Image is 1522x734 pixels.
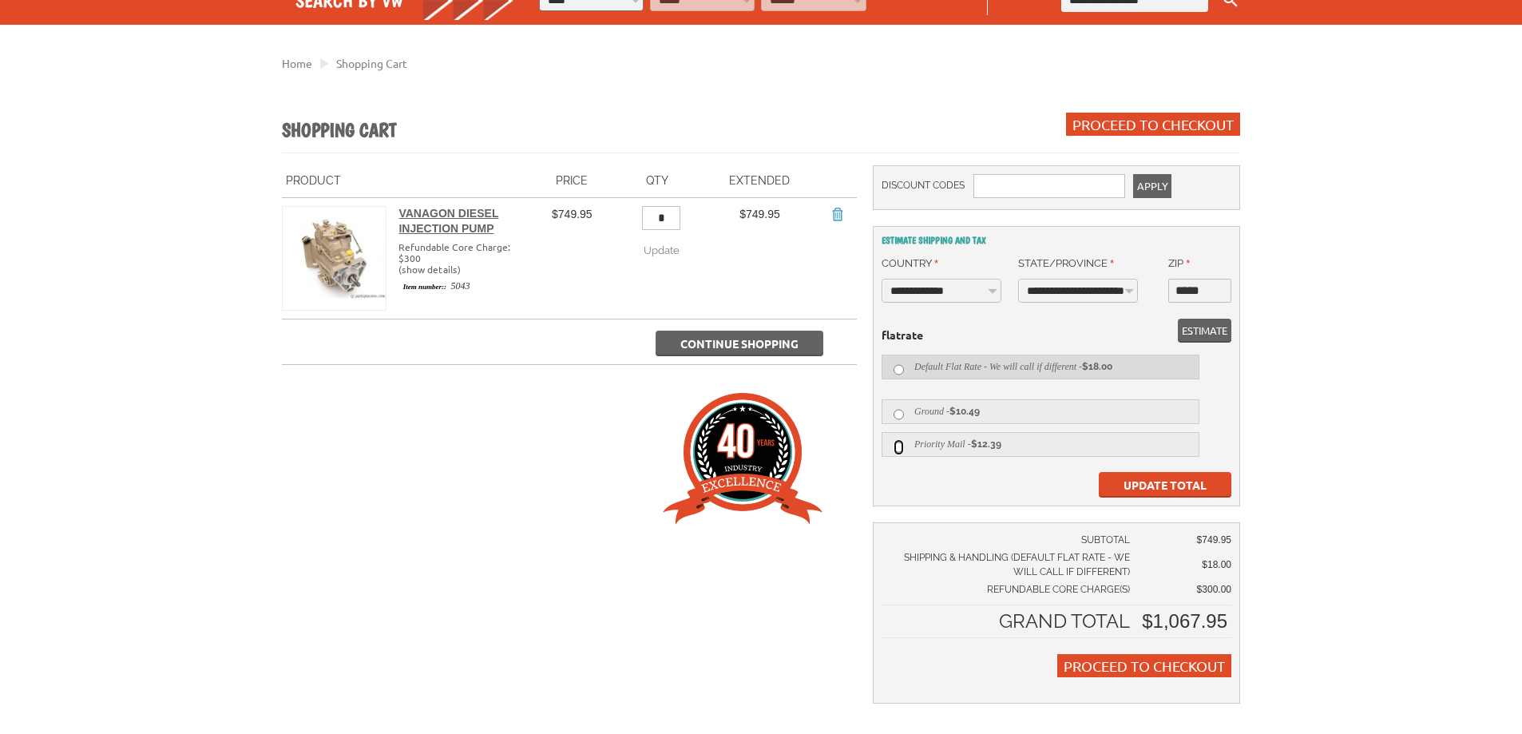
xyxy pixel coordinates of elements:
[882,355,1199,379] label: Default Flat Rate - We will call if different -
[882,581,1138,605] td: Refundable Core Charge(s)
[882,174,965,197] label: Discount Codes
[1178,319,1231,343] button: Estimate
[282,118,396,144] h1: Shopping Cart
[656,331,823,356] button: Continue Shopping
[680,336,799,351] span: Continue Shopping
[882,235,1231,246] h2: Estimate Shipping and Tax
[1202,559,1231,570] span: $18.00
[949,406,980,417] span: $10.49
[1137,174,1167,198] span: Apply
[398,241,527,275] div: Refundable Core Charge: $300 ( )
[1064,657,1225,674] span: Proceed to Checkout
[739,208,780,220] span: $749.95
[286,174,341,187] span: Product
[829,206,845,222] a: Remove Item
[402,263,458,276] a: show details
[1197,584,1231,595] span: $300.00
[999,609,1130,633] strong: Grand Total
[882,549,1138,581] td: Shipping & Handling (Default Flat Rate - We will call if different)
[612,165,703,197] th: Qty
[971,438,1001,450] span: $12.39
[1168,256,1190,272] label: Zip
[663,393,822,525] img: Trust Badge
[282,56,312,70] a: Home
[882,256,938,272] label: Country
[1082,361,1112,372] span: $18.00
[882,531,1138,549] td: Subtotal
[398,207,498,236] a: Vanagon Diesel Injection Pump
[398,279,527,293] div: 5043
[703,165,817,197] th: Extended
[644,244,680,256] span: Update
[1099,472,1231,498] button: Update Total
[1142,610,1227,632] span: $1,067.95
[1066,113,1240,136] button: Proceed to Checkout
[283,207,386,310] img: Vanagon Diesel Injection Pump
[552,208,593,220] span: $749.95
[336,56,407,70] a: Shopping Cart
[1182,319,1227,343] span: Estimate
[1072,116,1234,133] span: Proceed to Checkout
[882,399,1199,424] label: Ground -
[882,327,1231,343] dt: flatrate
[1133,174,1171,198] button: Apply
[1057,654,1231,677] button: Proceed to Checkout
[1124,478,1207,492] span: Update Total
[1197,534,1231,546] span: $749.95
[556,174,588,187] span: Price
[1018,256,1114,272] label: State/Province
[398,281,450,292] span: Item number::
[882,432,1199,457] label: Priority Mail -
